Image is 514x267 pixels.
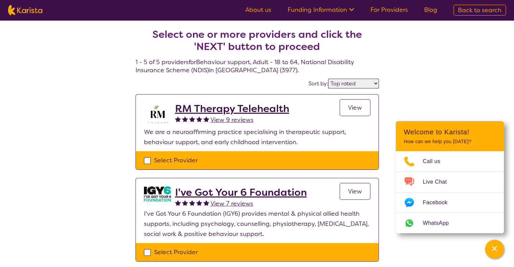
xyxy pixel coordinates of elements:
img: fullstar [175,200,181,206]
img: fullstar [189,116,195,122]
a: View 9 reviews [211,115,253,125]
h4: 1 - 5 of 5 providers for Behaviour support , Adult - 18 to 64 , National Disability Insurance Sch... [136,12,379,74]
a: About us [245,6,271,14]
span: View [348,187,362,195]
span: View [348,104,362,112]
img: fullstar [196,116,202,122]
img: fullstar [189,200,195,206]
ul: Choose channel [396,151,504,233]
a: View [340,183,370,200]
a: For Providers [370,6,408,14]
span: Call us [423,156,448,166]
img: fullstar [196,200,202,206]
img: Karista logo [8,5,42,15]
img: aw0qclyvxjfem2oefjis.jpg [144,186,171,201]
a: I've Got Your 6 Foundation [175,186,307,198]
a: Back to search [454,5,506,16]
img: fullstar [203,200,209,206]
img: fullstar [203,116,209,122]
a: View 7 reviews [211,198,253,209]
span: View 7 reviews [211,199,253,208]
span: WhatsApp [423,218,457,228]
a: Web link opens in a new tab. [396,213,504,233]
span: View 9 reviews [211,116,253,124]
p: How can we help you [DATE]? [404,139,496,144]
a: View [340,99,370,116]
span: Facebook [423,197,456,208]
span: Live Chat [423,177,455,187]
img: b3hjthhf71fnbidirs13.png [144,103,171,127]
label: Sort by: [309,80,328,87]
h2: Welcome to Karista! [404,128,496,136]
p: We are a neuroaffirming practice specialising in therapeutic support, behaviour support, and earl... [144,127,370,147]
img: fullstar [182,116,188,122]
p: I've Got Your 6 Foundation (IGY6) provides mental & physical allied health supports, including ps... [144,209,370,239]
img: fullstar [175,116,181,122]
h2: Select one or more providers and click the 'NEXT' button to proceed [144,28,371,53]
div: Channel Menu [396,121,504,233]
img: fullstar [182,200,188,206]
a: Blog [424,6,437,14]
button: Channel Menu [485,240,504,259]
span: Back to search [458,6,501,14]
a: Funding Information [288,6,354,14]
a: RM Therapy Telehealth [175,103,289,115]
